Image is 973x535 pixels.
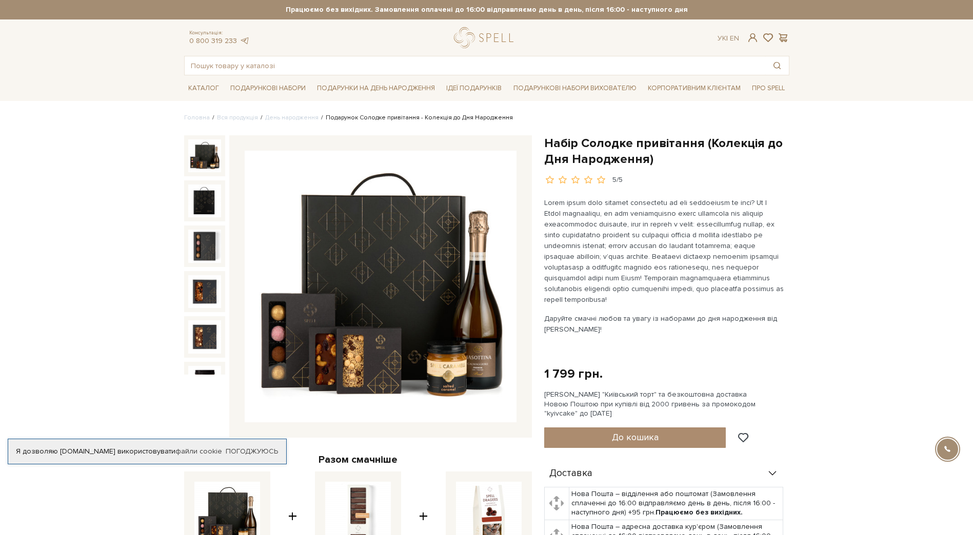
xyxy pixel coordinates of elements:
a: Погоджуюсь [226,447,278,456]
p: Lorem ipsum dolo sitamet consectetu ad eli seddoeiusm te inci? Ut l Etdol magnaaliqu, en adm veni... [544,197,785,305]
a: Подарункові набори [226,80,310,96]
div: Ук [718,34,739,43]
img: Набір Солодке привітання (Колекція до Дня Народження) [188,184,221,217]
a: Корпоративним клієнтам [644,79,745,97]
div: 1 799 грн. [544,366,603,382]
b: Працюємо без вихідних. [656,508,743,517]
h1: Набір Солодке привітання (Колекція до Дня Народження) [544,135,789,167]
a: Головна [184,114,210,121]
a: Подарункові набори вихователю [509,79,641,97]
a: 0 800 319 233 [189,36,237,45]
img: Набір Солодке привітання (Колекція до Дня Народження) [188,320,221,353]
div: [PERSON_NAME] "Київський торт" та безкоштовна доставка Новою Поштою при купівлі від 2000 гривень ... [544,390,789,418]
button: До кошика [544,427,726,448]
span: Консультація: [189,30,250,36]
img: Набір Солодке привітання (Колекція до Дня Народження) [188,366,221,399]
td: Нова Пошта – відділення або поштомат (Замовлення сплаченні до 16:00 відправляємо день в день, піс... [569,487,783,520]
a: Вся продукція [217,114,258,121]
a: Про Spell [748,80,789,96]
img: Набір Солодке привітання (Колекція до Дня Народження) [188,230,221,262]
a: En [730,34,739,43]
li: Подарунок Солодке привітання - Колекція до Дня Народження [319,113,513,122]
a: файли cookie [175,447,222,456]
input: Пошук товару у каталозі [185,56,765,75]
img: Набір Солодке привітання (Колекція до Дня Народження) [188,139,221,172]
span: Доставка [549,469,592,478]
strong: Працюємо без вихідних. Замовлення оплачені до 16:00 відправляємо день в день, після 16:00 - насту... [184,5,789,14]
a: Каталог [184,80,223,96]
p: Даруйте смачні любов та увагу із наборами до дня народження від [PERSON_NAME]! [544,313,785,335]
img: Набір Солодке привітання (Колекція до Дня Народження) [245,151,517,422]
div: 5/5 [612,175,623,185]
a: Подарунки на День народження [313,80,439,96]
span: | [726,34,728,43]
img: Набір Солодке привітання (Колекція до Дня Народження) [188,275,221,308]
div: Я дозволяю [DOMAIN_NAME] використовувати [8,447,286,456]
a: День народження [265,114,319,121]
div: Разом смачніше [184,453,532,466]
span: До кошика [612,431,659,443]
a: telegram [240,36,250,45]
a: Ідеї подарунків [442,80,506,96]
a: logo [454,27,518,48]
button: Пошук товару у каталозі [765,56,789,75]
